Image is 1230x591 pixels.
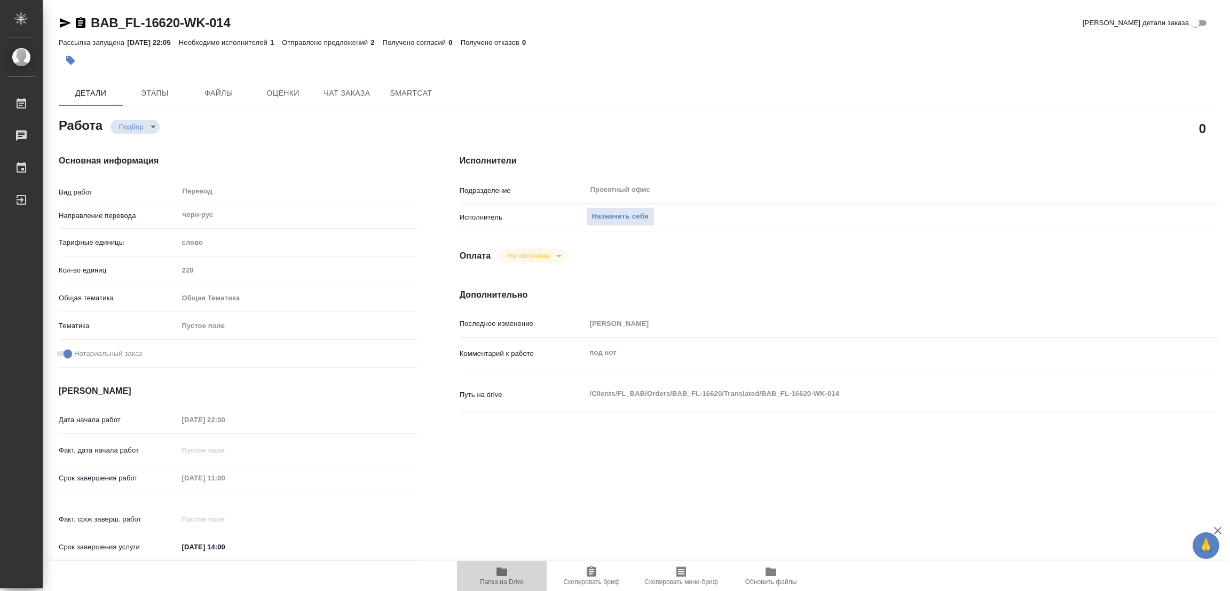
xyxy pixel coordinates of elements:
div: Подбор [499,248,565,263]
p: Направление перевода [59,211,178,221]
p: Дата начала работ [59,415,178,425]
span: Скопировать мини-бриф [644,578,717,586]
div: Пустое поле [178,317,417,335]
p: Тарифные единицы [59,237,178,248]
p: Рассылка запущена [59,38,127,46]
p: Факт. срок заверш. работ [59,514,178,525]
div: Общая Тематика [178,289,417,307]
input: ✎ Введи что-нибудь [178,539,272,555]
p: Тематика [59,321,178,331]
button: Скопировать мини-бриф [636,561,726,591]
input: Пустое поле [178,511,272,527]
p: Комментарий к работе [460,348,586,359]
input: Пустое поле [178,470,272,486]
input: Пустое поле [178,412,272,427]
span: Папка на Drive [480,578,524,586]
p: Отправлено предложений [282,38,370,46]
span: Детали [65,87,116,100]
span: Обновить файлы [745,578,797,586]
div: Подбор [111,120,160,134]
span: Файлы [193,87,245,100]
button: Скопировать ссылку для ЯМессенджера [59,17,72,29]
h4: Оплата [460,250,491,262]
span: Этапы [129,87,180,100]
p: 1 [270,38,282,46]
button: Не оплачена [504,251,552,260]
p: Вид работ [59,187,178,198]
p: Получено согласий [383,38,449,46]
p: Срок завершения работ [59,473,178,484]
p: Необходимо исполнителей [179,38,270,46]
button: Обновить файлы [726,561,816,591]
input: Пустое поле [178,442,272,458]
span: Назначить себя [592,211,649,223]
a: BAB_FL-16620-WK-014 [91,15,231,30]
button: Подбор [116,122,147,131]
p: [DATE] 22:05 [127,38,179,46]
span: Скопировать бриф [563,578,619,586]
p: Общая тематика [59,293,178,304]
h4: [PERSON_NAME] [59,385,417,398]
textarea: под нот [586,344,1155,362]
h4: Дополнительно [460,289,1218,301]
input: Пустое поле [178,262,417,278]
button: Добавить тэг [59,49,82,72]
p: Подразделение [460,185,586,196]
button: Скопировать бриф [547,561,636,591]
span: 🙏 [1197,534,1215,557]
span: Чат заказа [321,87,373,100]
p: Путь на drive [460,390,586,400]
div: Пустое поле [182,321,404,331]
p: 0 [448,38,460,46]
button: 🙏 [1193,532,1219,559]
p: Факт. дата начала работ [59,445,178,456]
h4: Основная информация [59,154,417,167]
h2: Работа [59,115,102,134]
p: Срок завершения услуги [59,542,178,553]
button: Скопировать ссылку [74,17,87,29]
button: Папка на Drive [457,561,547,591]
p: Кол-во единиц [59,265,178,276]
p: Получено отказов [461,38,522,46]
p: 0 [522,38,534,46]
h4: Исполнители [460,154,1218,167]
span: Оценки [257,87,309,100]
button: Назначить себя [586,207,655,226]
span: [PERSON_NAME] детали заказа [1083,18,1189,28]
p: Последнее изменение [460,318,586,329]
textarea: /Clients/FL_BAB/Orders/BAB_FL-16620/Translated/BAB_FL-16620-WK-014 [586,385,1155,403]
input: Пустое поле [586,316,1155,331]
p: 2 [370,38,382,46]
h2: 0 [1199,119,1206,137]
span: Нотариальный заказ [74,348,142,359]
p: Исполнитель [460,212,586,223]
div: слово [178,234,417,252]
span: SmartCat [385,87,437,100]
